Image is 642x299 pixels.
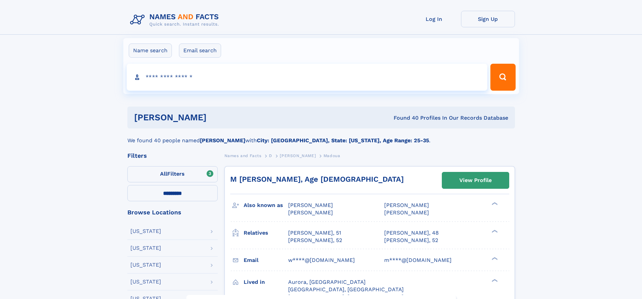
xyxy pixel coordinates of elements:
[127,128,515,145] div: We found 40 people named with .
[127,166,218,182] label: Filters
[130,262,161,268] div: [US_STATE]
[384,229,439,237] a: [PERSON_NAME], 48
[324,153,340,158] span: Madoua
[459,173,492,188] div: View Profile
[490,229,498,233] div: ❯
[244,276,288,288] h3: Lived in
[288,237,342,244] a: [PERSON_NAME], 52
[384,209,429,216] span: [PERSON_NAME]
[280,153,316,158] span: [PERSON_NAME]
[288,279,366,285] span: Aurora, [GEOGRAPHIC_DATA]
[288,202,333,208] span: [PERSON_NAME]
[200,137,245,144] b: [PERSON_NAME]
[127,64,488,91] input: search input
[407,11,461,27] a: Log In
[130,279,161,285] div: [US_STATE]
[288,229,341,237] a: [PERSON_NAME], 51
[179,43,221,58] label: Email search
[442,172,509,188] a: View Profile
[127,209,218,215] div: Browse Locations
[288,286,404,293] span: [GEOGRAPHIC_DATA], [GEOGRAPHIC_DATA]
[244,227,288,239] h3: Relatives
[461,11,515,27] a: Sign Up
[127,11,224,29] img: Logo Names and Facts
[384,202,429,208] span: [PERSON_NAME]
[384,237,438,244] a: [PERSON_NAME], 52
[257,137,429,144] b: City: [GEOGRAPHIC_DATA], State: [US_STATE], Age Range: 25-35
[490,202,498,206] div: ❯
[269,153,272,158] span: D
[129,43,172,58] label: Name search
[269,151,272,160] a: D
[230,175,404,183] a: M [PERSON_NAME], Age [DEMOGRAPHIC_DATA]
[288,209,333,216] span: [PERSON_NAME]
[130,245,161,251] div: [US_STATE]
[130,229,161,234] div: [US_STATE]
[490,64,515,91] button: Search Button
[134,113,300,122] h1: [PERSON_NAME]
[244,255,288,266] h3: Email
[160,171,167,177] span: All
[490,256,498,261] div: ❯
[224,151,262,160] a: Names and Facts
[280,151,316,160] a: [PERSON_NAME]
[300,114,508,122] div: Found 40 Profiles In Our Records Database
[127,153,218,159] div: Filters
[244,200,288,211] h3: Also known as
[490,278,498,282] div: ❯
